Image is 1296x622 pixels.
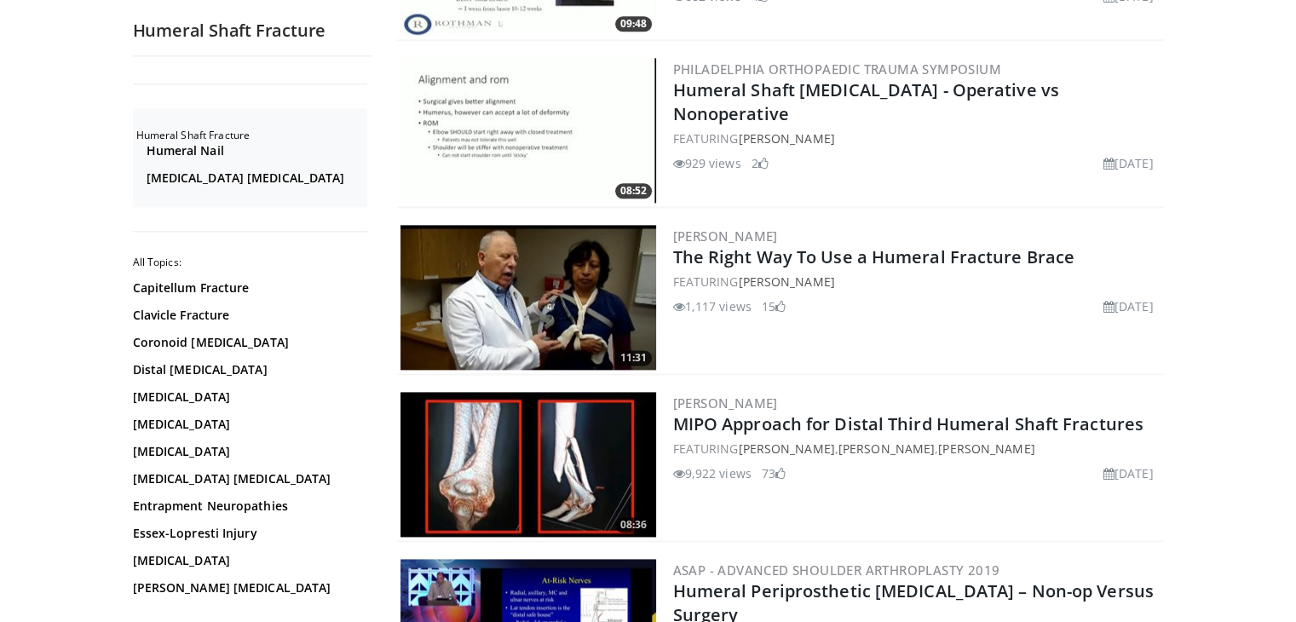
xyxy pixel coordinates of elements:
li: [DATE] [1103,154,1154,172]
a: The Right Way To Use a Humeral Fracture Brace [673,245,1075,268]
img: d4887ced-d35b-41c5-9c01-de8d228990de.300x170_q85_crop-smart_upscale.jpg [400,392,656,537]
li: 1,117 views [673,297,752,315]
div: FEATURING [673,273,1161,291]
a: Capitellum Fracture [133,279,363,297]
a: MIPO Approach for Distal Third Humeral Shaft Fractures [673,412,1143,435]
img: 1183a4d7-d9ff-4396-95e7-07cbf35667db.300x170_q85_crop-smart_upscale.jpg [400,225,656,370]
a: [PERSON_NAME] [738,441,834,457]
a: [PERSON_NAME] [938,441,1034,457]
li: 15 [762,297,786,315]
h2: All Topics: [133,256,367,269]
li: 2 [752,154,769,172]
a: Philadelphia Orthopaedic Trauma Symposium [673,60,1001,78]
h2: Humeral Shaft Fracture [133,20,372,42]
a: Essex-Lopresti Injury [133,525,363,542]
a: [PERSON_NAME] [738,274,834,290]
a: Humeral Nail [147,142,363,159]
li: [DATE] [1103,297,1154,315]
a: [MEDICAL_DATA] [133,552,363,569]
li: 9,922 views [673,464,752,482]
span: 08:36 [615,517,652,533]
a: [PERSON_NAME] [MEDICAL_DATA] [133,579,363,596]
a: [PERSON_NAME] [673,395,778,412]
a: [MEDICAL_DATA] [133,443,363,460]
span: 11:31 [615,350,652,366]
a: [MEDICAL_DATA] [MEDICAL_DATA] [133,470,363,487]
h2: Humeral Shaft Fracture [136,129,367,142]
a: [MEDICAL_DATA] [133,389,363,406]
img: 53e46fc4-57fa-4b6a-b3ae-439673811192.300x170_q85_crop-smart_upscale.jpg [400,58,656,203]
span: 08:52 [615,183,652,199]
a: ASAP - Advanced Shoulder ArthroPlasty 2019 [673,562,1000,579]
li: [DATE] [1103,464,1154,482]
div: FEATURING [673,130,1161,147]
a: [MEDICAL_DATA] [133,416,363,433]
a: [PERSON_NAME] [838,441,935,457]
li: 73 [762,464,786,482]
a: 08:36 [400,392,656,537]
a: 08:52 [400,58,656,203]
span: 09:48 [615,16,652,32]
li: 929 views [673,154,741,172]
div: FEATURING , , [673,440,1161,458]
a: Distal [MEDICAL_DATA] [133,361,363,378]
a: Humeral Shaft [MEDICAL_DATA] - Operative vs Nonoperative [673,78,1059,125]
a: Clavicle Fracture [133,307,363,324]
a: Entrapment Neuropathies [133,498,363,515]
a: Coronoid [MEDICAL_DATA] [133,334,363,351]
a: [PERSON_NAME] [738,130,834,147]
a: 11:31 [400,225,656,370]
a: [MEDICAL_DATA] [MEDICAL_DATA] [147,170,363,187]
a: [PERSON_NAME] [673,227,778,245]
